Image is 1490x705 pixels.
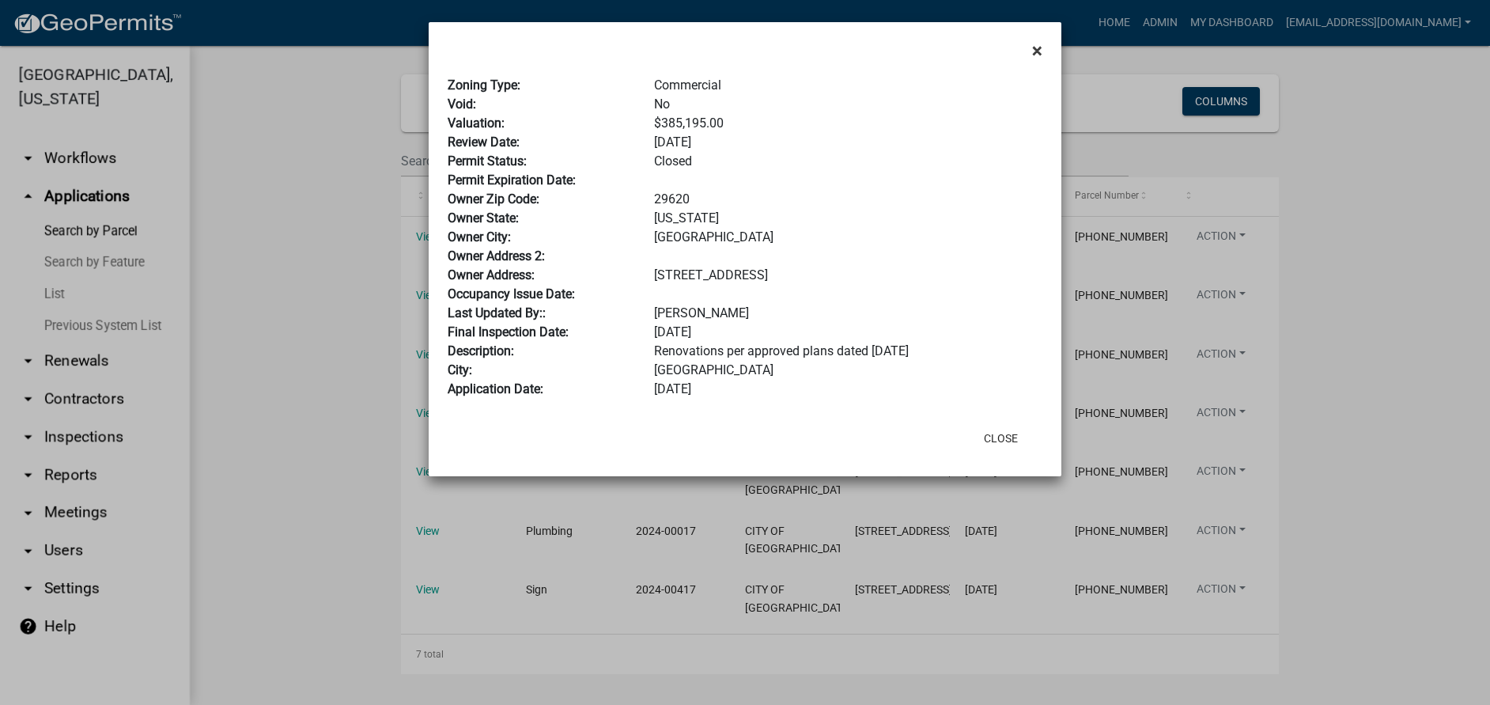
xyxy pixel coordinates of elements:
div: [DATE] [642,323,1054,342]
div: [GEOGRAPHIC_DATA] [642,228,1054,247]
span: × [1032,40,1042,62]
div: 29620 [642,190,1054,209]
b: Zoning Type: [448,78,520,93]
div: [STREET_ADDRESS] [642,266,1054,285]
b: Review Date: [448,135,520,150]
b: Permit Expiration Date: [448,172,576,188]
b: City: [448,362,472,377]
div: Closed [642,152,1054,171]
b: Owner Address 2: [448,248,545,263]
div: [PERSON_NAME] [642,304,1054,323]
button: Close [1019,28,1055,73]
div: Commercial [642,76,1054,95]
div: [GEOGRAPHIC_DATA] [642,361,1054,380]
div: [DATE] [642,133,1054,152]
div: [DATE] [642,380,1054,399]
b: Owner Zip Code: [448,191,539,207]
b: Valuation: [448,116,505,131]
div: $385,195.00 [642,114,1054,133]
div: [US_STATE] [642,209,1054,228]
b: Last Updated By:: [448,305,546,320]
b: Owner City: [448,229,511,244]
b: Owner State: [448,210,519,226]
b: Occupancy Issue Date: [448,286,575,301]
button: Close [971,424,1031,453]
b: Description: [448,343,514,358]
div: No [642,95,1054,114]
b: Void: [448,97,476,112]
b: Permit Status: [448,154,527,169]
b: Application Date: [448,381,543,396]
b: Final Inspection Date: [448,324,569,339]
div: Renovations per approved plans dated [DATE] [642,342,1054,361]
b: Owner Address: [448,267,535,282]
